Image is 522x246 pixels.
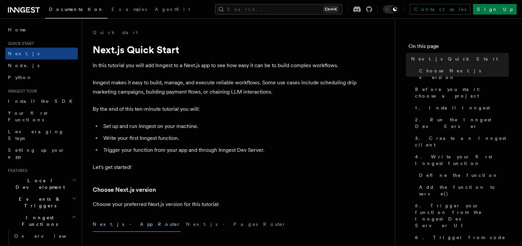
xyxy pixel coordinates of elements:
kbd: Ctrl+K [323,6,338,13]
a: Install the SDK [5,95,78,107]
p: Inngest makes it easy to build, manage, and execute reliable workflows. Some use cases include sc... [93,78,357,97]
a: Next.js Quick Start [408,53,509,65]
span: Add the function to serve() [419,184,509,197]
span: Next.js [8,51,39,56]
span: Local Development [5,177,72,190]
a: 6. Trigger from code [412,231,509,243]
p: Choose your preferred Next.js version for this tutorial: [93,200,357,209]
a: Setting up your app [5,144,78,163]
span: 2. Run the Inngest Dev Server [415,116,509,130]
span: Define the function [419,172,498,179]
a: Define the function [416,169,509,181]
span: 1. Install Inngest [415,104,490,111]
span: Next.js Quick Start [411,56,498,62]
h1: Next.js Quick Start [93,44,357,56]
a: Choose Next.js version [416,65,509,83]
span: Home [8,26,26,33]
a: Overview [12,230,78,242]
a: Python [5,71,78,83]
a: 3. Create an Inngest client [412,132,509,151]
span: Events & Triggers [5,196,72,209]
span: Setting up your app [8,147,65,159]
span: 4. Write your first Inngest function [415,153,509,167]
h4: On this page [408,42,509,53]
button: Events & Triggers [5,193,78,212]
span: Examples [112,7,147,12]
a: Before you start: choose a project [412,83,509,102]
a: Leveraging Steps [5,126,78,144]
a: Contact sales [410,4,470,15]
button: Inngest Functions [5,212,78,230]
li: Trigger your function from your app and through Inngest Dev Server. [101,145,357,155]
span: AgentKit [155,7,190,12]
span: Choose Next.js version [419,67,509,81]
span: Python [8,75,32,80]
span: Before you start: choose a project [415,86,509,99]
span: Features [5,168,27,173]
button: Toggle dark mode [383,5,399,13]
span: 5. Trigger your function from the Inngest Dev Server UI [415,202,509,229]
a: 2. Run the Inngest Dev Server [412,114,509,132]
span: Documentation [49,7,104,12]
li: Set up and run Inngest on your machine. [101,122,357,131]
button: Next.js - Pages Router [186,217,286,232]
span: Your first Functions [8,110,47,122]
a: Examples [108,2,151,18]
p: By the end of this ten-minute tutorial you will: [93,104,357,114]
a: Next.js [5,48,78,60]
a: Sign Up [473,4,517,15]
a: Node.js [5,60,78,71]
span: Inngest tour [5,89,37,94]
button: Search...Ctrl+K [215,4,342,15]
a: Documentation [45,2,108,19]
a: 4. Write your first Inngest function [412,151,509,169]
a: Quick start [93,29,138,36]
button: Next.js - App Router [93,217,181,232]
span: Quick start [5,41,34,46]
a: AgentKit [151,2,194,18]
p: Let's get started! [93,163,357,172]
span: 3. Create an Inngest client [415,135,509,148]
span: Node.js [8,63,39,68]
span: Leveraging Steps [8,129,64,141]
li: Write your first Inngest function. [101,134,357,143]
span: Overview [14,233,82,239]
button: Local Development [5,175,78,193]
a: 5. Trigger your function from the Inngest Dev Server UI [412,200,509,231]
a: Choose Next.js version [93,185,156,194]
a: Home [5,24,78,36]
span: 6. Trigger from code [415,234,505,241]
a: Add the function to serve() [416,181,509,200]
a: Your first Functions [5,107,78,126]
span: Inngest Functions [5,214,71,227]
p: In this tutorial you will add Inngest to a Next.js app to see how easy it can be to build complex... [93,61,357,70]
a: 1. Install Inngest [412,102,509,114]
span: Install the SDK [8,99,76,104]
